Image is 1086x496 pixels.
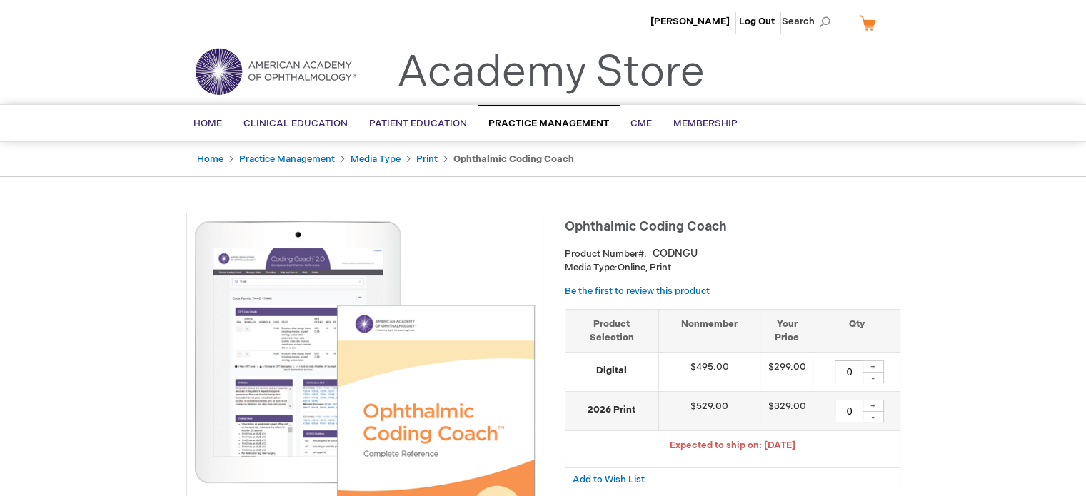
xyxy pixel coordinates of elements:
th: Qty [813,309,900,352]
span: Home [193,118,222,129]
a: Practice Management [239,153,335,165]
span: Clinical Education [243,118,348,129]
strong: 2026 Print [573,403,651,417]
div: - [863,411,884,422]
td: $495.00 [658,353,760,392]
input: Qty [835,360,863,383]
span: Membership [673,118,738,129]
th: Nonmember [658,309,760,352]
a: Be the first to review this product [565,285,710,297]
strong: Digital [573,364,651,378]
a: Home [197,153,223,165]
a: Add to Wish List [573,473,645,485]
th: Product Selection [565,309,659,352]
p: Online, Print [565,261,900,275]
th: Your Price [760,309,813,352]
div: - [863,372,884,383]
a: Media Type [351,153,401,165]
a: Log Out [739,16,775,27]
td: $329.00 [760,392,813,431]
a: Print [416,153,438,165]
span: Search [782,7,836,36]
a: Academy Store [397,47,705,98]
span: Expected to ship on: [DATE] [670,440,795,451]
span: Patient Education [369,118,467,129]
td: $529.00 [658,392,760,431]
input: Qty [835,400,863,422]
strong: Media Type: [565,262,618,273]
span: Add to Wish List [573,474,645,485]
div: + [863,400,884,412]
strong: Ophthalmic Coding Coach [453,153,574,165]
span: Ophthalmic Coding Coach [565,219,727,234]
span: Practice Management [488,118,609,129]
td: $299.00 [760,353,813,392]
div: + [863,360,884,373]
a: [PERSON_NAME] [650,16,730,27]
strong: Product Number [565,248,647,260]
div: CODNGU [653,247,698,261]
span: CME [630,118,652,129]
